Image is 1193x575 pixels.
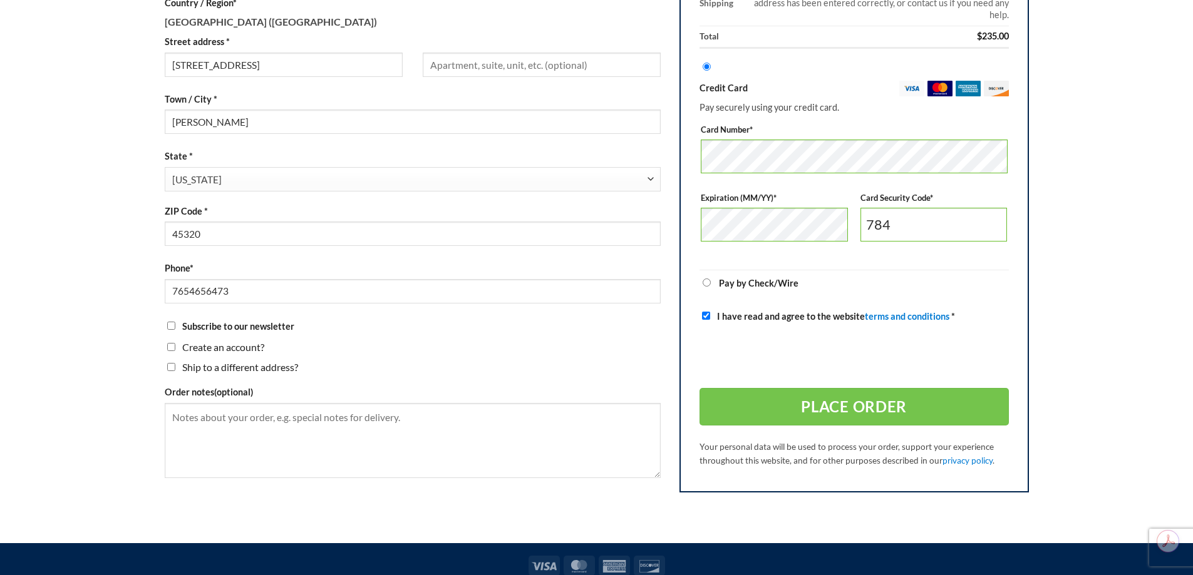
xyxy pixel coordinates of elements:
[165,149,661,163] label: State
[977,31,1009,41] bdi: 235.00
[423,53,661,77] input: Apartment, suite, unit, etc. (optional)
[701,191,848,205] label: Expiration (MM/YY)
[700,26,932,49] th: Total
[700,81,1009,96] label: Credit Card
[927,81,953,96] img: mastercard
[702,312,710,320] input: I have read and agree to the websiteterms and conditions *
[717,312,949,322] span: I have read and agree to the website
[956,81,981,96] img: amex
[899,81,924,96] img: visa
[860,191,1008,205] label: Card Security Code
[165,261,661,275] label: Phone
[165,53,403,77] input: House number and street name
[172,168,646,192] span: Ohio
[700,389,1009,426] button: Place order
[165,34,403,49] label: Street address
[165,204,661,218] label: ZIP Code
[165,16,377,28] strong: [GEOGRAPHIC_DATA] ([GEOGRAPHIC_DATA])
[165,92,661,106] label: Town / City
[165,385,661,399] label: Order notes
[719,278,798,288] label: Pay by Check/Wire
[984,81,1009,96] img: discover
[182,341,264,353] span: Create an account?
[167,363,175,371] input: Ship to a different address?
[214,387,253,397] span: (optional)
[860,208,1008,242] input: CSC
[167,322,175,330] input: Subscribe to our newsletter
[700,100,1009,114] p: Pay securely using your credit card.
[182,361,298,373] span: Ship to a different address?
[701,123,1008,136] label: Card Number
[700,333,890,382] iframe: reCAPTCHA
[943,456,993,466] a: privacy policy
[167,343,175,351] input: Create an account?
[865,312,949,322] a: terms and conditions
[182,321,294,332] span: Subscribe to our newsletter
[977,31,982,41] span: $
[701,119,1008,260] fieldset: Payment Info
[700,441,1009,469] p: Your personal data will be used to process your order, support your experience throughout this we...
[165,167,661,191] span: State
[527,554,667,575] div: Payment icons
